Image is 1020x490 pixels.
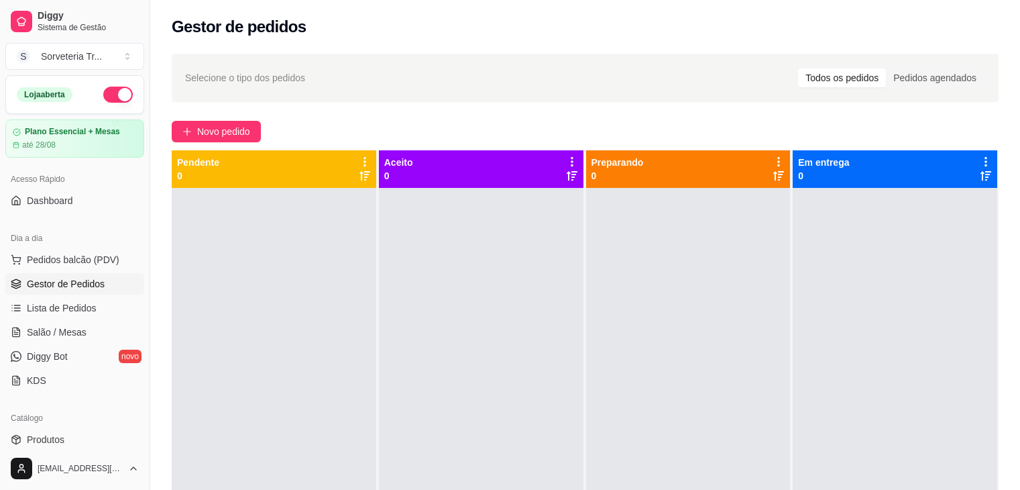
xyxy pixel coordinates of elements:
div: Dia a dia [5,228,144,249]
div: Sorveteria Tr ... [41,50,102,63]
span: KDS [27,374,46,387]
div: Acesso Rápido [5,168,144,190]
span: Produtos [27,433,64,446]
span: Salão / Mesas [27,326,87,339]
span: Dashboard [27,194,73,207]
span: Diggy Bot [27,350,68,363]
div: Loja aberta [17,87,72,102]
p: Preparando [591,156,644,169]
span: Pedidos balcão (PDV) [27,253,119,266]
p: Em entrega [798,156,849,169]
span: Lista de Pedidos [27,301,97,315]
a: Produtos [5,429,144,450]
span: Novo pedido [197,124,250,139]
p: 0 [798,169,849,183]
span: Selecione o tipo dos pedidos [185,70,305,85]
span: [EMAIL_ADDRESS][DOMAIN_NAME] [38,463,123,474]
a: KDS [5,370,144,391]
button: [EMAIL_ADDRESS][DOMAIN_NAME] [5,452,144,485]
p: 0 [177,169,219,183]
span: Gestor de Pedidos [27,277,105,291]
article: Plano Essencial + Mesas [25,127,120,137]
a: Lista de Pedidos [5,297,144,319]
div: Catálogo [5,407,144,429]
button: Pedidos balcão (PDV) [5,249,144,271]
p: Aceito [384,156,413,169]
p: Pendente [177,156,219,169]
a: Diggy Botnovo [5,346,144,367]
button: Novo pedido [172,121,261,142]
span: Diggy [38,10,139,22]
a: Salão / Mesas [5,322,144,343]
span: plus [182,127,192,136]
a: DiggySistema de Gestão [5,5,144,38]
h2: Gestor de pedidos [172,16,306,38]
span: S [17,50,30,63]
div: Pedidos agendados [886,68,984,87]
p: 0 [384,169,413,183]
button: Select a team [5,43,144,70]
div: Todos os pedidos [798,68,886,87]
a: Gestor de Pedidos [5,273,144,295]
span: Sistema de Gestão [38,22,139,33]
a: Dashboard [5,190,144,211]
button: Alterar Status [103,87,133,103]
p: 0 [591,169,644,183]
a: Plano Essencial + Mesasaté 28/08 [5,119,144,158]
article: até 28/08 [22,140,56,150]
